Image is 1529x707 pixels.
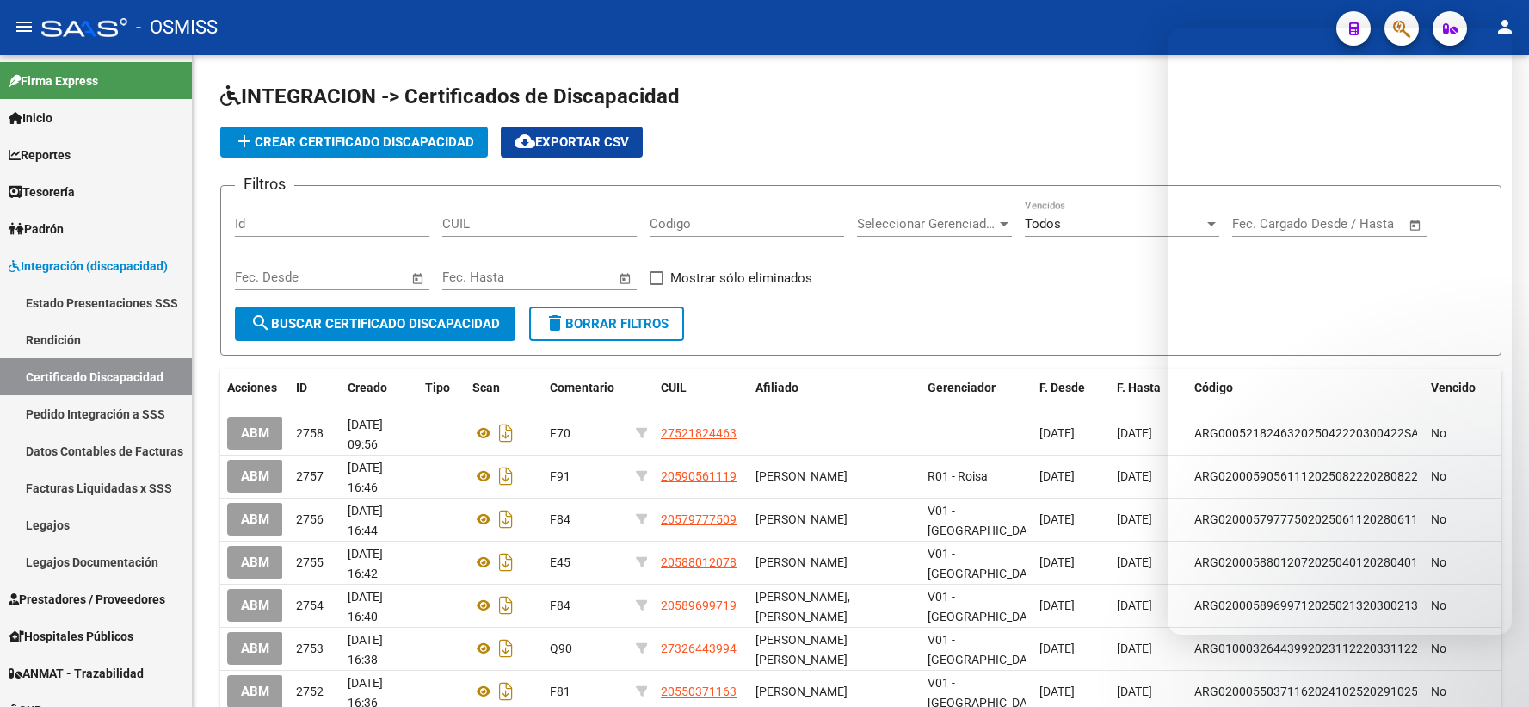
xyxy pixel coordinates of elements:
[227,417,283,449] button: ABM
[661,685,737,698] span: 20550371163
[1431,685,1446,698] span: No
[348,547,383,580] span: [DATE] 16:42
[9,220,64,239] span: Padrón
[921,369,1033,406] datatable-header-cell: Gerenciador
[296,426,324,440] span: 2758
[1117,426,1152,440] span: [DATE]
[289,369,341,406] datatable-header-cell: ID
[616,269,636,288] button: Open calendar
[241,642,269,657] span: ABM
[545,313,565,333] mat-icon: delete
[529,307,684,341] button: Borrar Filtros
[515,131,535,152] mat-icon: cloud_download
[501,127,643,158] button: Exportar CSV
[661,512,737,526] span: 20579777509
[1117,685,1152,698] span: [DATE]
[550,555,570,569] span: E45
[234,131,255,152] mat-icon: add
[241,555,269,571] span: ABM
[1117,381,1161,394] span: F. Hasta
[661,555,737,569] span: 20588012078
[1117,642,1152,655] span: [DATE]
[755,590,850,623] span: [PERSON_NAME], [PERSON_NAME]
[348,504,383,537] span: [DATE] 16:44
[755,381,798,394] span: Afiliado
[661,598,737,612] span: 20589699719
[550,642,572,655] span: Q90
[348,418,383,451] span: [DATE] 09:56
[1117,598,1152,612] span: [DATE]
[495,635,517,662] i: Descargar documento
[442,270,512,285] input: Fecha inicio
[296,685,324,698] span: 2752
[550,381,614,394] span: Comentario
[465,369,543,406] datatable-header-cell: Scan
[550,598,570,612] span: F84
[296,642,324,655] span: 2753
[227,381,277,394] span: Acciones
[241,469,269,485] span: ABM
[9,109,52,127] span: Inicio
[495,592,517,619] i: Descargar documento
[227,675,283,707] button: ABM
[1117,555,1152,569] span: [DATE]
[9,257,168,276] span: Integración (discapacidad)
[227,589,283,621] button: ABM
[550,685,570,698] span: F81
[296,555,324,569] span: 2755
[928,633,1044,667] span: V01 - [GEOGRAPHIC_DATA]
[661,426,737,440] span: 27521824463
[472,381,500,394] span: Scan
[250,316,500,332] span: Buscar Certificado Discapacidad
[1495,16,1515,37] mat-icon: person
[235,307,515,341] button: Buscar Certificado Discapacidad
[9,71,98,90] span: Firma Express
[14,16,34,37] mat-icon: menu
[241,512,269,528] span: ABM
[296,469,324,483] span: 2757
[670,268,812,288] span: Mostrar sólo eliminados
[545,316,669,332] span: Borrar Filtros
[241,598,269,614] span: ABM
[1194,642,1453,655] span: ARG01000326443992023112220331122BS352
[1033,369,1110,406] datatable-header-cell: F. Desde
[1039,469,1075,483] span: [DATE]
[1194,685,1461,698] span: ARG02000550371162024102520291025BUE439
[296,598,324,612] span: 2754
[550,512,570,526] span: F84
[1039,598,1075,612] span: [DATE]
[928,469,988,483] span: R01 - Roisa
[1039,685,1075,698] span: [DATE]
[928,547,1044,580] span: V01 - [GEOGRAPHIC_DATA]
[1025,216,1061,232] span: Todos
[1039,426,1075,440] span: [DATE]
[527,270,611,285] input: Fecha fin
[755,685,848,698] span: [PERSON_NAME]
[543,369,629,406] datatable-header-cell: Comentario
[1431,642,1446,655] span: No
[136,9,218,47] span: - OSMISS
[495,505,517,533] i: Descargar documento
[550,469,570,483] span: F91
[495,678,517,705] i: Descargar documento
[1039,512,1075,526] span: [DATE]
[857,216,996,232] span: Seleccionar Gerenciador
[928,590,1044,623] span: V01 - [GEOGRAPHIC_DATA]
[495,462,517,490] i: Descargar documento
[425,381,450,394] span: Tipo
[1039,555,1075,569] span: [DATE]
[296,512,324,526] span: 2756
[348,381,387,394] span: Creado
[515,134,629,150] span: Exportar CSV
[250,313,271,333] mat-icon: search
[755,555,848,569] span: [PERSON_NAME]
[9,183,75,202] span: Tesorería
[1117,512,1152,526] span: [DATE]
[1117,469,1152,483] span: [DATE]
[661,381,687,394] span: CUIL
[220,84,680,109] span: INTEGRACION -> Certificados de Discapacidad
[9,664,144,683] span: ANMAT - Trazabilidad
[227,503,283,535] button: ABM
[550,426,570,440] span: F70
[409,269,428,288] button: Open calendar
